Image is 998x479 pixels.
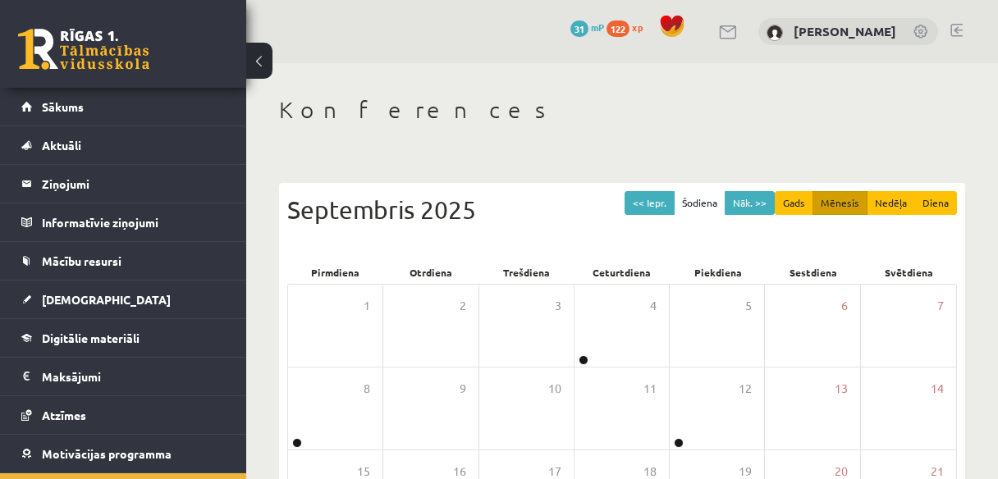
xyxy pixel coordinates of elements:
[21,358,226,395] a: Maksājumi
[42,292,171,307] span: [DEMOGRAPHIC_DATA]
[632,21,643,34] span: xp
[21,165,226,203] a: Ziņojumi
[794,23,896,39] a: [PERSON_NAME]
[478,261,575,284] div: Trešdiena
[383,261,479,284] div: Otrdiena
[364,297,370,315] span: 1
[42,331,140,345] span: Digitālie materiāli
[287,261,383,284] div: Pirmdiena
[575,261,671,284] div: Ceturtdiena
[42,99,84,114] span: Sākums
[766,261,862,284] div: Sestdiena
[867,191,915,215] button: Nedēļa
[42,358,226,395] legend: Maksājumi
[570,21,604,34] a: 31 mP
[21,435,226,472] a: Motivācijas programma
[21,126,226,164] a: Aktuāli
[21,396,226,434] a: Atzīmes
[42,203,226,241] legend: Informatīvie ziņojumi
[591,21,604,34] span: mP
[42,446,172,461] span: Motivācijas programma
[18,29,149,70] a: Rīgas 1. Tālmācības vidusskola
[21,319,226,357] a: Digitālie materiāli
[861,261,957,284] div: Svētdiena
[607,21,651,34] a: 122 xp
[21,88,226,125] a: Sākums
[914,191,957,215] button: Diena
[625,191,675,215] button: << Iepr.
[287,191,957,228] div: Septembris 2025
[650,297,657,315] span: 4
[725,191,775,215] button: Nāk. >>
[835,380,848,398] span: 13
[739,380,752,398] span: 12
[607,21,629,37] span: 122
[643,380,657,398] span: 11
[841,297,848,315] span: 6
[460,297,466,315] span: 2
[931,380,944,398] span: 14
[555,297,561,315] span: 3
[570,21,588,37] span: 31
[21,242,226,280] a: Mācību resursi
[745,297,752,315] span: 5
[21,281,226,318] a: [DEMOGRAPHIC_DATA]
[460,380,466,398] span: 9
[279,96,965,124] h1: Konferences
[674,191,726,215] button: Šodiena
[767,25,783,41] img: Alisa Griščuka
[775,191,813,215] button: Gads
[364,380,370,398] span: 8
[670,261,766,284] div: Piekdiena
[548,380,561,398] span: 10
[42,165,226,203] legend: Ziņojumi
[42,138,81,153] span: Aktuāli
[813,191,868,215] button: Mēnesis
[937,297,944,315] span: 7
[42,253,121,268] span: Mācību resursi
[42,408,86,422] span: Atzīmes
[21,203,226,241] a: Informatīvie ziņojumi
